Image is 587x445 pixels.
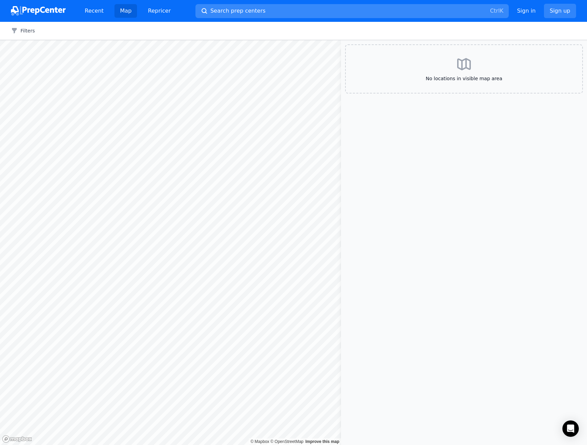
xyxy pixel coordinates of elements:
[357,75,571,82] span: No locations in visible map area
[544,4,576,18] a: Sign up
[500,8,504,14] kbd: K
[270,439,303,444] a: OpenStreetMap
[11,6,66,16] img: PrepCenter
[562,420,579,437] div: Open Intercom Messenger
[250,439,269,444] a: Mapbox
[210,7,265,15] span: Search prep centers
[2,435,32,443] a: Mapbox logo
[195,4,509,18] button: Search prep centersCtrlK
[305,439,339,444] a: Map feedback
[517,7,536,15] a: Sign in
[114,4,137,18] a: Map
[490,8,500,14] kbd: Ctrl
[11,27,35,34] button: Filters
[142,4,176,18] a: Repricer
[79,4,109,18] a: Recent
